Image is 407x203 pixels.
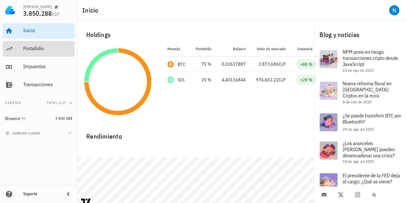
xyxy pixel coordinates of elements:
span: CLP [279,77,286,83]
a: Portafolio [3,41,75,57]
div: BTC-icon [167,61,174,68]
div: SOL-icon [167,77,174,83]
span: 29 de ago de 2025 [343,127,374,132]
div: Inicio [23,27,72,33]
a: ¿Se puede transferir BTC por Bluetooth? 29 de ago de 2025 [314,108,407,136]
img: LedgiFi [5,5,15,15]
button: agregar cuenta [4,130,43,136]
th: Valor de mercado [251,41,291,57]
a: Nueva reforma fiscal en [GEOGRAPHIC_DATA]: Criptos en la mira 8 de sep de 2025 [314,77,407,108]
span: 10 de sep de 2025 [343,68,374,73]
span: El presidente de la FED deja el cargo: ¿Qué se viene? [343,172,400,185]
span: Ganancia [297,46,316,51]
a: Binance 3.850.288 [3,111,75,126]
div: 0,02617887 [222,61,246,68]
th: Portafolio [190,41,217,57]
span: ¿Los aranceles [PERSON_NAME] pueden desencadenar una crisis? [343,140,395,159]
th: Moneda [162,41,190,57]
div: Binance [5,116,20,121]
span: Nueva reforma fiscal en [GEOGRAPHIC_DATA]: Criptos en la mira [343,80,392,99]
div: Blog y noticias [314,24,407,45]
div: SOL [178,77,185,83]
div: 75 % [196,61,211,68]
span: NPM pone en riesgo transacciones cripto desde JavaScript [343,49,398,67]
div: avatar [389,5,399,15]
div: Transacciones [23,81,72,88]
span: 976.602,22 [256,77,279,83]
div: BTC [178,61,185,68]
div: Portafolio [23,45,72,51]
a: NPM pone en riesgo transacciones cripto desde JavaScript 10 de sep de 2025 [314,45,407,77]
div: 4,40116844 [222,77,246,83]
div: Holdings [81,24,310,45]
div: 25 % [196,77,211,83]
span: ¿Se puede transferir BTC por Bluetooth? [343,112,401,125]
a: Transacciones [3,77,75,93]
div: Impuestos [23,63,72,69]
div: Rendimiento [81,126,310,142]
a: El presidente de la FED deja el cargo: ¿Qué se viene? [314,168,407,196]
div: Soporte [23,191,59,197]
div: +28 % [300,77,312,83]
span: agregar cuenta [7,131,41,135]
span: 18 de ago de 2025 [343,159,374,164]
span: Total CLP [47,101,66,105]
div: [PERSON_NAME] [23,4,52,9]
a: Impuestos [3,59,75,75]
span: CLP [52,11,59,17]
span: CLP [279,61,286,67]
div: +80 % [300,61,312,68]
th: Balance [217,41,251,57]
span: 2.873.686 [259,61,279,67]
span: 3.850.288 [23,9,52,18]
h1: Inicio [82,5,101,15]
a: Inicio [3,23,75,39]
a: ¿Los aranceles [PERSON_NAME] pueden desencadenar una crisis? 18 de ago de 2025 [314,136,407,168]
span: 8 de sep de 2025 [343,99,371,104]
button: CuentasTotal CLP [3,95,75,111]
span: 3.850.288 [55,116,72,121]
